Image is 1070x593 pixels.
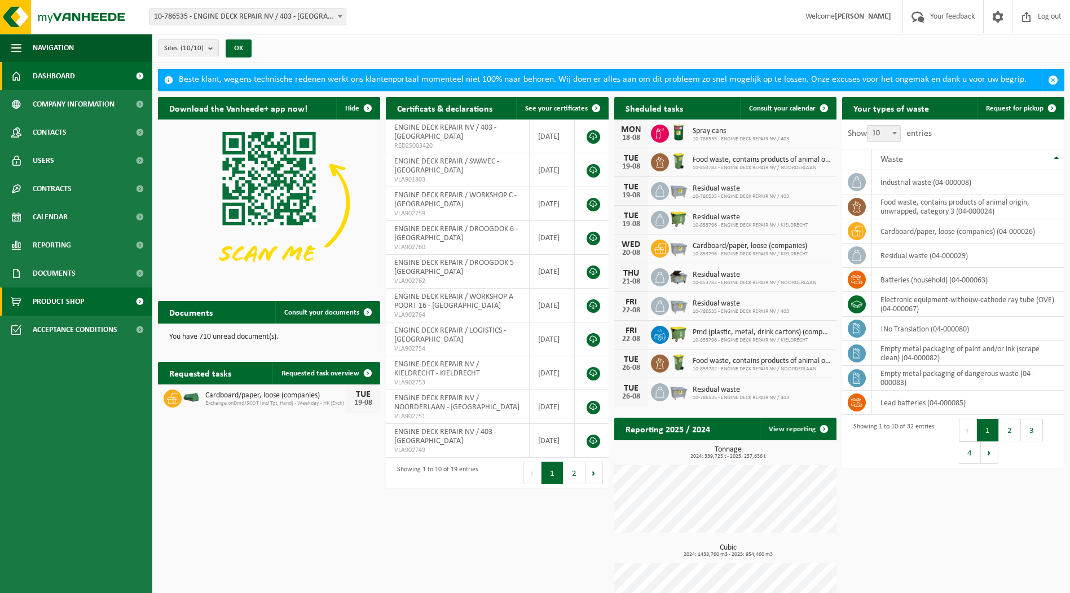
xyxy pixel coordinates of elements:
[842,97,940,119] h2: Your types of waste
[182,392,201,402] img: HK-XK-22-GN-00
[669,209,688,228] img: WB-1100-HPE-GN-50
[530,289,575,322] td: [DATE]
[394,378,520,387] span: VLA902753
[620,278,642,286] div: 21-08
[693,386,789,395] span: Residual waste
[872,292,1064,317] td: electronic equipment-withouw-cathode ray tube (OVE) (04-000067)
[620,454,836,459] span: 2024: 339,725 t - 2025: 257,636 t
[620,326,642,335] div: FRI
[669,324,688,343] img: WB-1100-HPE-GN-50
[867,125,901,142] span: 10
[620,249,642,257] div: 20-08
[693,308,789,315] span: 10-786535 - ENGINE DECK REPAIR NV / 403
[835,12,891,21] strong: [PERSON_NAME]
[180,45,204,52] count: (10/10)
[620,240,642,249] div: WED
[345,105,359,112] span: Hide
[669,382,688,401] img: WB-2500-GAL-GY-01
[977,97,1063,120] a: Request for pickup
[669,295,688,315] img: WB-2500-GAL-GY-01
[394,175,520,184] span: VLA901803
[563,462,585,484] button: 2
[848,129,932,138] label: Show entries
[669,267,688,286] img: WB-5000-GAL-GY-01
[33,231,71,259] span: Reporting
[523,462,541,484] button: Previous
[394,360,480,378] span: ENGINE DECK REPAIR NV / KIELDRECHT - KIELDRECHT
[693,328,831,337] span: Pmd (plastic, metal, drink cartons) (companies)
[516,97,607,120] a: See your certificates
[669,238,688,257] img: WB-2500-GAL-GY-01
[620,384,642,393] div: TUE
[620,220,642,228] div: 19-08
[530,120,575,153] td: [DATE]
[620,269,642,278] div: THU
[391,461,478,485] div: Showing 1 to 10 of 19 entries
[352,399,375,407] div: 19-08
[530,187,575,221] td: [DATE]
[158,120,380,286] img: Download de VHEPlus App
[977,419,999,441] button: 1
[620,154,642,163] div: TUE
[620,364,642,372] div: 26-08
[872,194,1064,219] td: food waste, contains products of animal origin, unwrapped, category 3 (04-000024)
[541,462,563,484] button: 1
[872,170,1064,194] td: industrial waste (04-000008)
[394,259,518,276] span: ENGINE DECK REPAIR / DROOGDOK 5 - [GEOGRAPHIC_DATA]
[872,317,1064,341] td: !No Translation (04-000080)
[693,280,816,286] span: 10-853782 - ENGINE DECK REPAIR NV / NOORDERLAAN
[33,203,68,231] span: Calendar
[614,418,721,440] h2: Reporting 2025 / 2024
[336,97,379,120] button: Hide
[693,165,831,171] span: 10-853782 - ENGINE DECK REPAIR NV / NOORDERLAAN
[530,424,575,458] td: [DATE]
[394,123,496,141] span: ENGINE DECK REPAIR NV / 403 - [GEOGRAPHIC_DATA]
[872,391,1064,415] td: lead batteries (04-000085)
[394,141,520,151] span: RED25003420
[394,344,520,353] span: VLA902754
[669,152,688,171] img: WB-0140-HPE-GN-50
[394,277,520,286] span: VLA902762
[530,153,575,187] td: [DATE]
[530,322,575,356] td: [DATE]
[394,191,517,209] span: ENGINE DECK REPAIR / WORKSHOP C - [GEOGRAPHIC_DATA]
[394,394,519,411] span: ENGINE DECK REPAIR NV / NOORDERLAAN - [GEOGRAPHIC_DATA]
[394,293,513,310] span: ENGINE DECK REPAIR / WORKSHOP A POORT 16 - [GEOGRAPHIC_DATA]
[693,222,808,229] span: 10-853796 - ENGINE DECK REPAIR NV / KIELDRECHT
[394,428,496,445] span: ENGINE DECK REPAIR NV / 403 - [GEOGRAPHIC_DATA]
[620,183,642,192] div: TUE
[149,9,346,25] span: 10-786535 - ENGINE DECK REPAIR NV / 403 - ANTWERPEN
[693,127,789,136] span: Spray cans
[620,393,642,401] div: 26-08
[33,287,84,316] span: Product Shop
[760,418,835,440] a: View reporting
[394,225,518,242] span: ENGINE DECK REPAIR / DROOGDOK 6 - [GEOGRAPHIC_DATA]
[868,126,900,141] span: 10
[693,357,831,366] span: Food waste, contains products of animal origin, unwrapped, category 3
[158,39,219,56] button: Sites(10/10)
[394,311,520,320] span: VLA902764
[620,134,642,142] div: 18-08
[693,299,789,308] span: Residual waste
[620,355,642,364] div: TUE
[614,97,694,119] h2: Sheduled tasks
[158,301,224,323] h2: Documents
[959,419,977,441] button: Previous
[693,337,831,344] span: 10-853796 - ENGINE DECK REPAIR NV / KIELDRECHT
[281,370,359,377] span: Requested task overview
[872,341,1064,366] td: empty metal packaging of paint and/or ink (scrape clean) (04-000082)
[740,97,835,120] a: Consult your calendar
[33,316,117,344] span: Acceptance conditions
[33,118,67,147] span: Contacts
[394,209,520,218] span: VLA902759
[33,175,72,203] span: Contracts
[530,221,575,255] td: [DATE]
[693,136,789,143] span: 10-786535 - ENGINE DECK REPAIR NV / 403
[33,34,74,62] span: Navigation
[749,105,816,112] span: Consult your calendar
[179,69,1042,91] div: Beste klant, wegens technische redenen werkt ons klantenportaal momenteel niet 100% naar behoren....
[164,40,204,57] span: Sites
[620,163,642,171] div: 19-08
[585,462,603,484] button: Next
[669,123,688,142] img: PB-OT-0200-MET-00-03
